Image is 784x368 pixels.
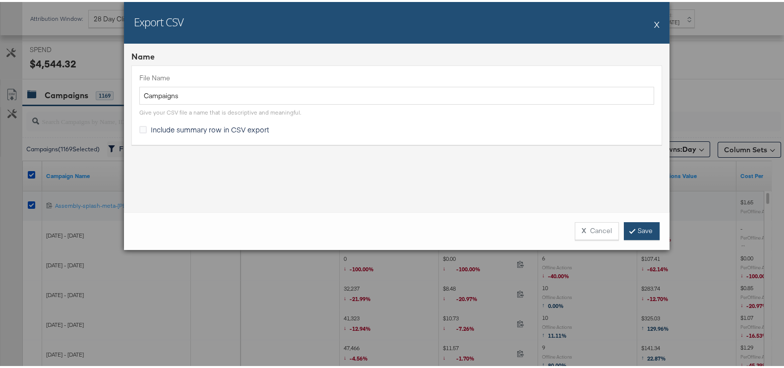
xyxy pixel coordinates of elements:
[654,12,660,32] button: X
[134,12,183,27] h2: Export CSV
[624,220,660,238] a: Save
[131,49,662,61] div: Name
[582,224,586,234] strong: X
[139,71,654,81] label: File Name
[151,123,269,132] span: Include summary row in CSV export
[575,220,619,238] button: XCancel
[139,107,301,115] div: Give your CSV file a name that is descriptive and meaningful.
